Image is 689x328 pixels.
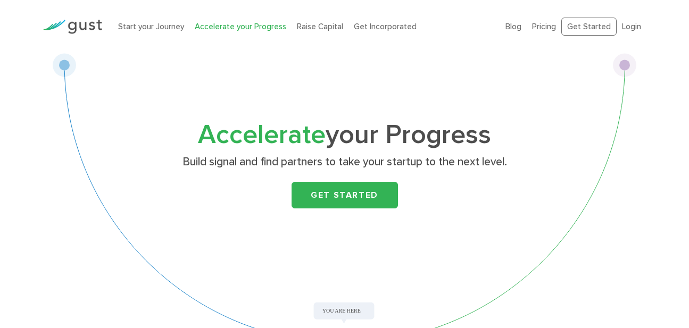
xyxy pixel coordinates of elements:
a: Pricing [532,22,556,31]
a: Blog [505,22,521,31]
a: Start your Journey [118,22,184,31]
span: Accelerate [198,119,326,150]
a: Raise Capital [297,22,343,31]
a: Get Incorporated [354,22,417,31]
a: Get Started [561,18,617,36]
a: Get Started [292,182,398,208]
h1: your Progress [135,123,555,147]
img: Gust Logo [43,20,102,34]
p: Build signal and find partners to take your startup to the next level. [138,155,551,170]
a: Login [622,22,641,31]
a: Accelerate your Progress [195,22,286,31]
